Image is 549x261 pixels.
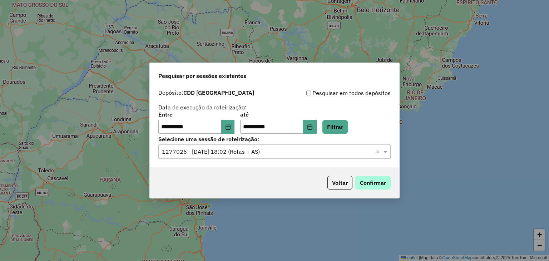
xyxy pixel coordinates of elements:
[158,103,247,112] label: Data de execução da roteirização:
[327,176,352,189] button: Voltar
[158,135,391,143] label: Selecione uma sessão de roteirização:
[274,89,391,97] div: Pesquisar em todos depósitos
[376,147,382,156] span: Clear all
[158,110,234,119] label: Entre
[158,72,246,80] span: Pesquisar por sessões existentes
[158,88,254,97] label: Depósito:
[303,120,317,134] button: Choose Date
[355,176,391,189] button: Confirmar
[183,89,254,96] strong: CDD [GEOGRAPHIC_DATA]
[240,110,316,119] label: até
[322,120,348,134] button: Filtrar
[221,120,235,134] button: Choose Date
